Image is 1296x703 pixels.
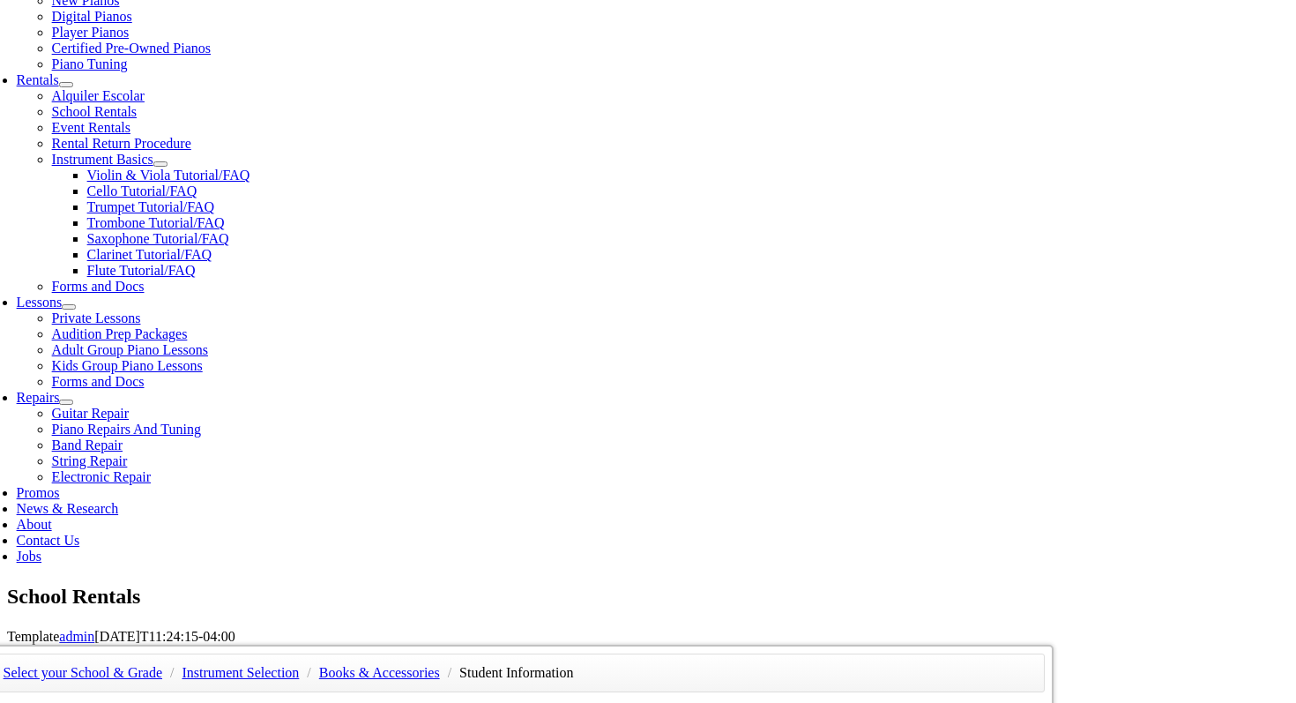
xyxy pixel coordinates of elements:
[87,183,197,198] a: Cello Tutorial/FAQ
[52,469,151,484] a: Electronic Repair
[59,629,94,644] a: admin
[4,665,162,680] a: Select your School & Grade
[59,82,73,87] button: Open submenu of Rentals
[17,390,60,405] a: Repairs
[52,406,130,421] a: Guitar Repair
[52,25,130,40] a: Player Pianos
[52,152,153,167] a: Instrument Basics
[459,661,573,685] li: Student Information
[94,629,235,644] span: [DATE]T11:24:15-04:00
[146,4,194,23] input: Page
[52,120,130,135] a: Event Rentals
[17,72,59,87] a: Rentals
[52,310,141,325] a: Private Lessons
[52,374,145,389] a: Forms and Docs
[17,517,52,532] a: About
[302,665,315,680] span: /
[17,549,41,564] a: Jobs
[59,400,73,405] button: Open submenu of Repairs
[443,665,456,680] span: /
[87,215,225,230] a: Trombone Tutorial/FAQ
[319,665,440,680] a: Books & Accessories
[17,295,63,310] a: Lessons
[52,279,145,294] a: Forms and Docs
[52,438,123,452] a: Band Repair
[166,665,178,680] span: /
[17,501,119,516] a: News & Research
[153,161,168,167] button: Open submenu of Instrument Basics
[52,136,191,151] a: Rental Return Procedure
[87,231,229,246] a: Saxophone Tutorial/FAQ
[87,199,214,214] a: Trumpet Tutorial/FAQ
[503,4,628,23] select: Zoom
[52,453,128,468] a: String Repair
[52,326,188,341] a: Audition Prep Packages
[52,41,211,56] a: Certified Pre-Owned Pianos
[62,304,76,310] button: Open submenu of Lessons
[52,88,145,103] a: Alquiler Escolar
[194,4,220,24] span: of 0
[17,485,60,500] a: Promos
[87,263,196,278] a: Flute Tutorial/FAQ
[7,629,59,644] span: Template
[52,9,132,24] a: Digital Pianos
[87,168,250,183] a: Violin & Viola Tutorial/FAQ
[87,247,212,262] a: Clarinet Tutorial/FAQ
[182,665,299,680] a: Instrument Selection
[17,533,80,548] a: Contact Us
[52,342,208,357] a: Adult Group Piano Lessons
[52,104,137,119] a: School Rentals
[52,422,201,437] a: Piano Repairs And Tuning
[52,56,128,71] a: Piano Tuning
[52,358,203,373] a: Kids Group Piano Lessons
